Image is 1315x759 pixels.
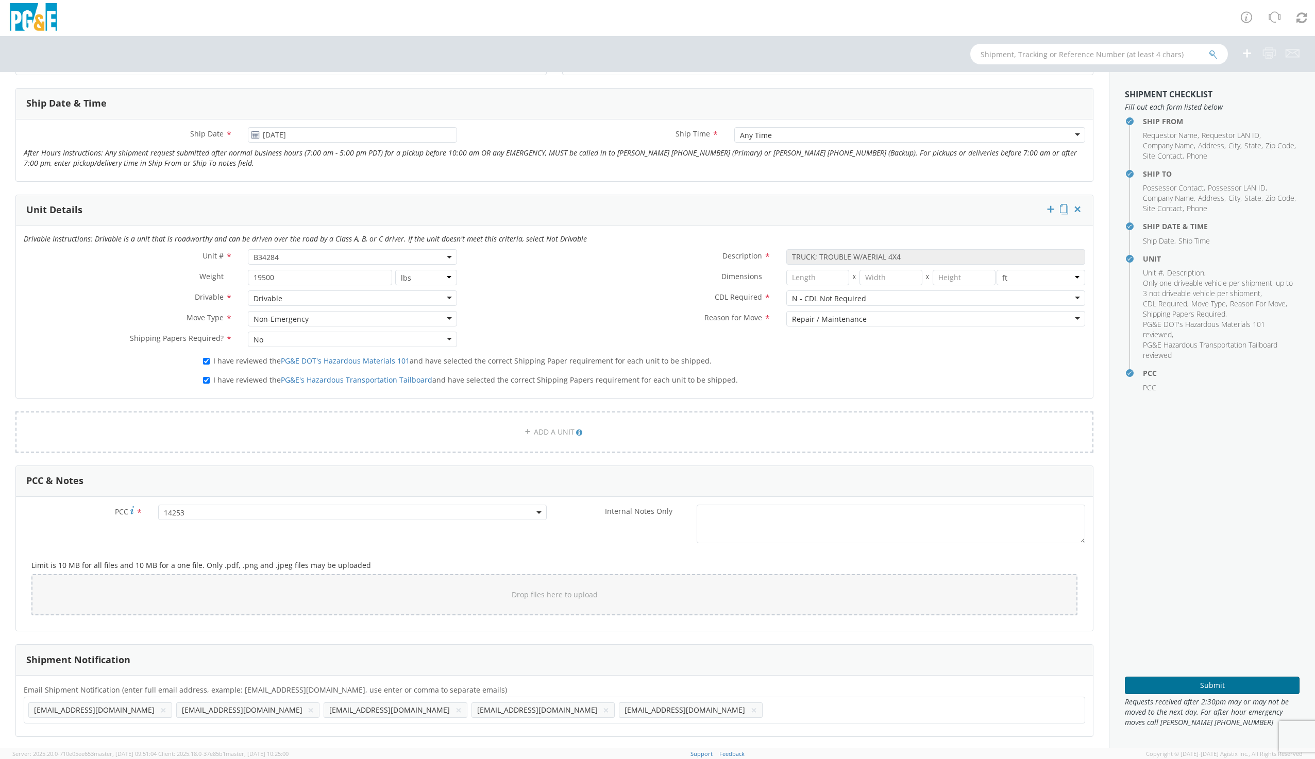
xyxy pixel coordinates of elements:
[1143,236,1176,246] li: ,
[1143,383,1156,392] span: PCC
[160,704,166,716] button: ×
[603,704,609,716] button: ×
[1143,117,1300,125] h4: Ship From
[1125,102,1300,112] span: Fill out each form listed below
[1146,750,1303,758] span: Copyright © [DATE]-[DATE] Agistix Inc., All Rights Reserved
[1228,193,1242,203] li: ,
[1244,141,1263,151] li: ,
[213,375,738,385] span: I have reviewed the and have selected the correct Shipping Papers requirement for each unit to be...
[740,130,772,141] div: Any Time
[922,270,933,285] span: X
[1266,193,1294,203] span: Zip Code
[203,358,210,365] input: I have reviewed thePG&E DOT's Hazardous Materials 101and have selected the correct Shipping Paper...
[26,98,107,109] h3: Ship Date & Time
[254,335,263,345] div: No
[130,333,224,343] span: Shipping Papers Required?
[1143,278,1293,298] span: Only one driveable vehicle per shipment, up to 3 not driveable vehicle per shipment
[254,314,309,324] div: Non-Emergency
[1187,203,1207,213] span: Phone
[15,411,1093,453] a: ADD A UNIT
[1125,89,1212,100] strong: Shipment Checklist
[1198,193,1224,203] span: Address
[1202,130,1259,140] span: Requestor LAN ID
[187,313,224,322] span: Move Type
[12,750,157,757] span: Server: 2025.20.0-710e05ee653
[849,270,859,285] span: X
[1143,369,1300,377] h4: PCC
[1228,193,1240,203] span: City
[512,590,598,599] span: Drop files here to upload
[625,705,745,715] span: [EMAIL_ADDRESS][DOMAIN_NAME]
[308,704,314,716] button: ×
[456,704,462,716] button: ×
[1244,193,1261,203] span: State
[1143,340,1277,360] span: PG&E Hazardous Transportation Tailboard reviewed
[1208,183,1266,193] span: Possessor LAN ID
[329,705,450,715] span: [EMAIL_ADDRESS][DOMAIN_NAME]
[1143,193,1194,203] span: Company Name
[1143,255,1300,263] h4: Unit
[1143,309,1225,319] span: Shipping Papers Required
[1143,183,1205,193] li: ,
[722,251,762,261] span: Description
[1198,193,1226,203] li: ,
[226,750,289,757] span: master, [DATE] 10:25:00
[24,685,507,695] span: Email Shipment Notification (enter full email address, example: jdoe01@agistix.com, use enter or ...
[721,271,762,281] span: Dimensions
[719,750,745,757] a: Feedback
[182,705,302,715] span: [EMAIL_ADDRESS][DOMAIN_NAME]
[1143,141,1194,150] span: Company Name
[248,249,457,265] span: B34284
[690,750,713,757] a: Support
[477,705,598,715] span: [EMAIL_ADDRESS][DOMAIN_NAME]
[1191,299,1227,309] li: ,
[1125,677,1300,694] button: Submit
[704,313,762,322] span: Reason for Move
[1167,268,1206,278] li: ,
[970,44,1228,64] input: Shipment, Tracking or Reference Number (at least 4 chars)
[1230,299,1286,308] span: Reason For Move
[792,294,866,304] div: N - CDL Not Required
[24,148,1077,168] i: After Hours Instructions: Any shipment request submitted after normal business hours (7:00 am - 5...
[190,129,224,139] span: Ship Date
[281,356,410,366] a: PG&E DOT's Hazardous Materials 101
[1266,193,1296,203] li: ,
[1125,697,1300,728] span: Requests received after 2:30pm may or may not be moved to the next day. For after hour emergency ...
[1198,141,1226,151] li: ,
[1143,319,1297,340] li: ,
[203,377,210,384] input: I have reviewed thePG&E's Hazardous Transportation Tailboardand have selected the correct Shippin...
[213,356,712,366] span: I have reviewed the and have selected the correct Shipping Paper requirement for each unit to be ...
[1143,299,1187,308] span: CDL Required
[1143,236,1174,246] span: Ship Date
[1244,141,1261,150] span: State
[1191,299,1226,308] span: Move Type
[34,705,155,715] span: [EMAIL_ADDRESS][DOMAIN_NAME]
[1143,170,1300,178] h4: Ship To
[1266,141,1296,151] li: ,
[1143,299,1189,309] li: ,
[1143,222,1300,230] h4: Ship Date & Time
[786,270,849,285] input: Length
[254,294,282,304] div: Drivable
[1167,268,1204,278] span: Description
[605,506,672,516] span: Internal Notes Only
[164,508,541,517] span: 14253
[1143,130,1199,141] li: ,
[31,561,1077,569] h5: Limit is 10 MB for all files and 10 MB for a one file. Only .pdf, .png and .jpeg files may be upl...
[158,505,547,520] span: 14253
[26,476,83,486] h3: PCC & Notes
[1187,151,1207,161] span: Phone
[24,234,587,244] i: Drivable Instructions: Drivable is a unit that is roadworthy and can be driven over the road by a...
[1202,130,1261,141] li: ,
[281,375,432,385] a: PG&E's Hazardous Transportation Tailboard
[1228,141,1242,151] li: ,
[1143,203,1183,213] span: Site Contact
[254,252,451,262] span: B34284
[1143,130,1198,140] span: Requestor Name
[933,270,996,285] input: Height
[195,292,224,302] span: Drivable
[1143,151,1184,161] li: ,
[1143,278,1297,299] li: ,
[1208,183,1267,193] li: ,
[94,750,157,757] span: master, [DATE] 09:51:04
